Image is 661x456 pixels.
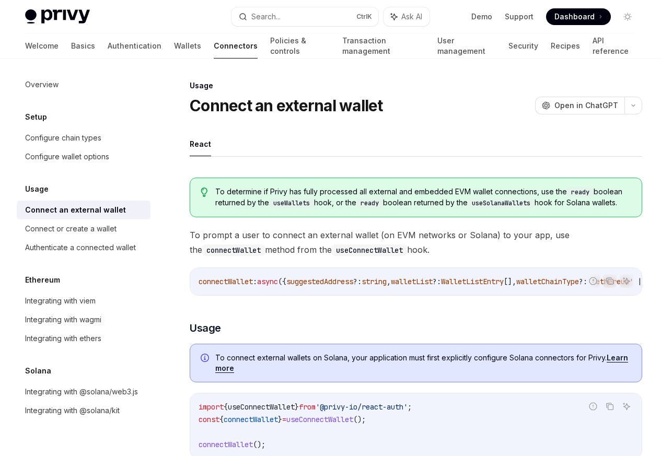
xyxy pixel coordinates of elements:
span: from [299,402,316,412]
h5: Solana [25,365,51,377]
button: Copy the contents from the code block [603,400,617,413]
a: Dashboard [546,8,611,25]
code: useConnectWallet [332,244,407,256]
div: Configure wallet options [25,150,109,163]
span: useConnectWallet [286,415,353,424]
span: } [278,415,282,424]
code: ready [356,198,383,208]
span: ?: [433,277,441,286]
span: async [257,277,278,286]
button: Toggle dark mode [619,8,636,25]
div: Authenticate a connected wallet [25,241,136,254]
span: connectWallet [199,277,253,286]
button: Ask AI [620,400,633,413]
code: useSolanaWallets [468,198,535,208]
button: Copy the contents from the code block [603,274,617,288]
a: Integrating with wagmi [17,310,150,329]
span: walletChainType [516,277,579,286]
span: import [199,402,224,412]
h5: Ethereum [25,274,60,286]
span: (); [253,440,265,449]
span: Ask AI [401,11,422,22]
h5: Setup [25,111,47,123]
a: Security [508,33,538,59]
svg: Info [201,354,211,364]
span: string [362,277,387,286]
a: Welcome [25,33,59,59]
code: useWallets [269,198,314,208]
a: Connect an external wallet [17,201,150,219]
a: Integrating with @solana/kit [17,401,150,420]
span: connectWallet [224,415,278,424]
a: Integrating with ethers [17,329,150,348]
a: Connect or create a wallet [17,219,150,238]
a: Demo [471,11,492,22]
span: ; [408,402,412,412]
a: Configure wallet options [17,147,150,166]
a: Recipes [551,33,580,59]
svg: Tip [201,188,208,197]
code: connectWallet [202,244,265,256]
code: ready [567,187,594,197]
a: API reference [593,33,636,59]
button: Report incorrect code [586,274,600,288]
span: [], [504,277,516,286]
div: Search... [251,10,281,23]
span: ?: ' [579,277,596,286]
span: WalletListEntry [441,277,504,286]
div: Integrating with wagmi [25,313,101,326]
a: Overview [17,75,150,94]
button: Open in ChatGPT [535,97,624,114]
span: ' | ' [629,277,650,286]
div: Overview [25,78,59,91]
div: Integrating with ethers [25,332,101,345]
h5: Usage [25,183,49,195]
button: Ask AI [384,7,430,26]
div: Connect or create a wallet [25,223,117,235]
span: ?: [353,277,362,286]
span: useConnectWallet [228,402,295,412]
div: Integrating with viem [25,295,96,307]
a: Policies & controls [270,33,330,59]
span: (); [353,415,366,424]
span: Usage [190,321,221,335]
span: , [387,277,391,286]
span: const [199,415,219,424]
span: connectWallet [199,440,253,449]
span: To connect external wallets on Solana, your application must first explicitly configure Solana co... [215,353,631,373]
button: Search...CtrlK [231,7,378,26]
span: Ctrl K [356,13,372,21]
span: = [282,415,286,424]
a: Transaction management [342,33,425,59]
a: Authenticate a connected wallet [17,238,150,257]
a: Basics [71,33,95,59]
img: light logo [25,9,90,24]
a: Authentication [108,33,161,59]
h1: Connect an external wallet [190,96,383,115]
a: User management [437,33,496,59]
button: React [190,132,211,156]
span: To determine if Privy has fully processed all external and embedded EVM wallet connections, use t... [215,186,631,208]
span: To prompt a user to connect an external wallet (on EVM networks or Solana) to your app, use the m... [190,228,642,257]
span: suggestedAddress [286,277,353,286]
div: Integrating with @solana/kit [25,404,120,417]
span: : [253,277,257,286]
a: Integrating with viem [17,291,150,310]
button: Report incorrect code [586,400,600,413]
span: walletList [391,277,433,286]
span: { [224,402,228,412]
a: Wallets [174,33,201,59]
a: Configure chain types [17,128,150,147]
div: Configure chain types [25,132,101,144]
button: Ask AI [620,274,633,288]
span: Dashboard [554,11,595,22]
span: Open in ChatGPT [554,100,618,111]
a: Connectors [214,33,258,59]
a: Integrating with @solana/web3.js [17,382,150,401]
a: Support [505,11,534,22]
div: Connect an external wallet [25,204,126,216]
span: ({ [278,277,286,286]
div: Usage [190,80,642,91]
div: Integrating with @solana/web3.js [25,385,138,398]
span: } [295,402,299,412]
